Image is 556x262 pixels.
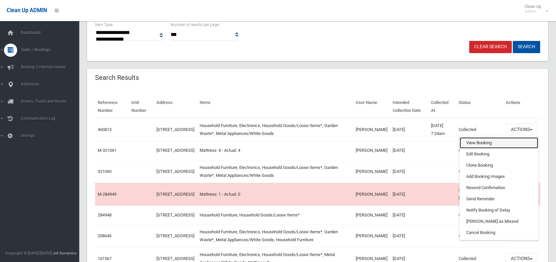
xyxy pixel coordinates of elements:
[353,183,390,206] td: [PERSON_NAME]
[460,216,538,227] a: [PERSON_NAME] as Missed
[390,141,428,160] td: [DATE]
[197,118,353,141] td: Household Furniture, Electronics, Household Goods/Loose Items*, Garden Waste*, Metal Appliances/W...
[98,148,116,153] a: M-321061
[87,71,147,84] header: Search Results
[456,95,503,118] th: Status
[156,127,194,132] a: [STREET_ADDRESS]
[353,95,390,118] th: User Name
[460,148,538,160] a: Edit Booking
[156,256,194,261] a: [STREET_ADDRESS]
[460,227,538,238] a: Cancel Booking
[5,251,52,255] span: Copyright © [DATE]-[DATE]
[197,95,353,118] th: Items
[525,9,541,14] small: Admin
[390,225,428,247] td: [DATE]
[197,206,353,225] td: Household Furniture, Household Goods/Loose Items*
[456,206,503,225] td: Collected
[353,118,390,141] td: [PERSON_NAME]
[428,95,456,118] th: Collected At
[353,206,390,225] td: [PERSON_NAME]
[19,82,84,86] span: Addresses
[98,127,112,132] a: 460813
[53,251,77,255] strong: Jet Dynamics
[19,48,84,52] span: Tasks / Bookings
[460,193,538,205] a: Send Reminder
[95,95,129,118] th: Reference Number
[156,192,194,197] a: [STREET_ADDRESS]
[390,95,428,118] th: Intended Collection Date
[460,205,538,216] a: Notify Booking of Delay
[19,116,84,121] span: Communication Log
[390,160,428,183] td: [DATE]
[156,233,194,238] a: [STREET_ADDRESS]
[98,256,112,261] a: 161567
[456,183,503,206] td: Cancelled by admin before cutoff
[353,160,390,183] td: [PERSON_NAME]
[171,21,219,28] label: Number of results per page
[129,95,154,118] th: Unit Number
[390,183,428,206] td: [DATE]
[456,141,503,160] td: Collected
[456,225,503,247] td: Collected
[197,183,353,206] td: Mattress: 1 - Actual: 0
[98,169,112,174] a: 321060
[521,4,548,14] span: Clean Up
[156,148,194,153] a: [STREET_ADDRESS]
[390,206,428,225] td: [DATE]
[469,41,512,53] a: Clear Search
[98,233,112,238] a: 208646
[460,160,538,171] a: Clone Booking
[154,95,197,118] th: Address
[98,192,116,197] a: M-284949
[513,41,540,53] button: Search
[353,225,390,247] td: [PERSON_NAME]
[456,118,503,141] td: Collected
[503,95,540,118] th: Actions
[19,65,84,69] span: Booking Collection Issues
[456,160,503,183] td: Collected
[197,225,353,247] td: Household Furniture, Electronics, Household Goods/Loose Items*, Garden Waste*, Metal Appliances/W...
[19,133,84,138] span: Settings
[19,30,84,35] span: Dashboard
[7,7,47,14] span: Clean Up ADMIN
[390,118,428,141] td: [DATE]
[156,169,194,174] a: [STREET_ADDRESS]
[460,182,538,193] a: Resend Confirmation
[98,213,112,217] a: 284948
[95,21,113,28] label: Item Type
[460,171,538,182] a: Add Booking Images
[353,141,390,160] td: [PERSON_NAME]
[428,118,456,141] td: [DATE] 7:24am
[506,123,538,136] button: Actions
[19,99,84,104] span: Drivers, Trucks and Routes
[460,137,538,148] a: View Booking
[197,160,353,183] td: Household Furniture, Electronics, Household Goods/Loose Items*, Garden Waste*, Metal Appliances/W...
[197,141,353,160] td: Mattress: 4 - Actual: 4
[156,213,194,217] a: [STREET_ADDRESS]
